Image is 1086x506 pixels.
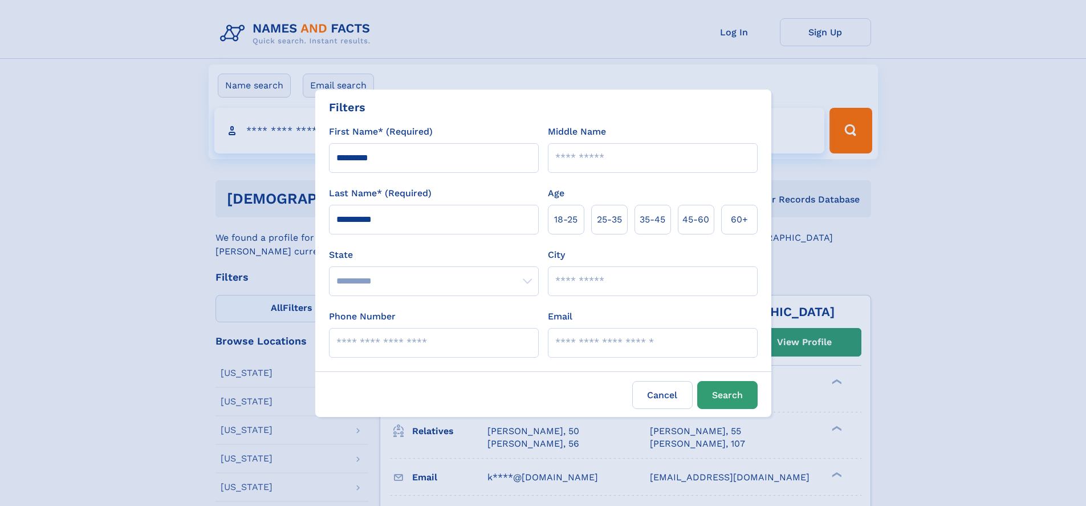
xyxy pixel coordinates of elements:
label: State [329,248,539,262]
button: Search [697,381,758,409]
label: Last Name* (Required) [329,187,432,200]
label: Phone Number [329,310,396,323]
label: City [548,248,565,262]
span: 60+ [731,213,748,226]
label: Email [548,310,572,323]
span: 35‑45 [640,213,665,226]
label: First Name* (Required) [329,125,433,139]
span: 45‑60 [682,213,709,226]
div: Filters [329,99,365,116]
span: 18‑25 [554,213,577,226]
label: Middle Name [548,125,606,139]
label: Age [548,187,564,200]
label: Cancel [632,381,693,409]
span: 25‑35 [597,213,622,226]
